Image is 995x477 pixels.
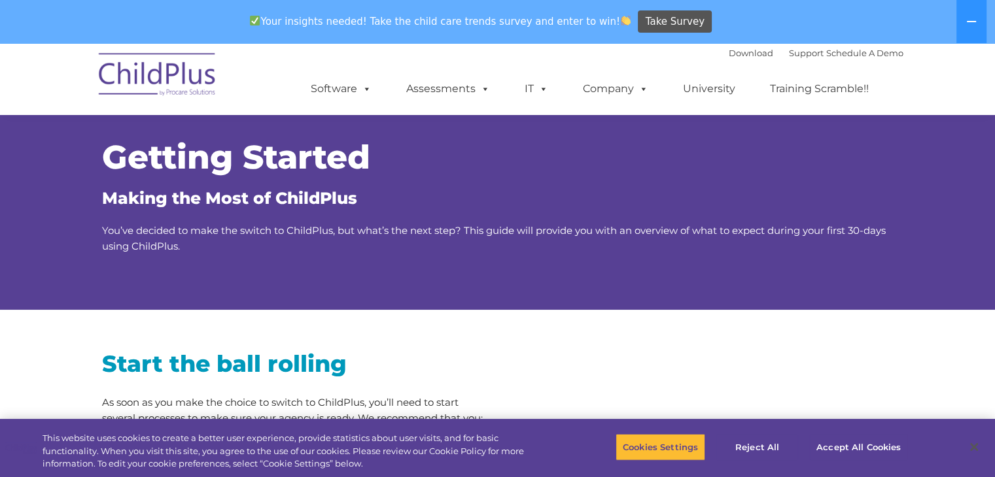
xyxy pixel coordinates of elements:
a: Company [570,76,661,102]
span: You’ve decided to make the switch to ChildPlus, but what’s the next step? This guide will provide... [102,224,886,252]
button: Reject All [716,433,798,461]
span: Your insights needed! Take the child care trends survey and enter to win! [245,8,637,34]
span: Getting Started [102,137,370,177]
span: Making the Most of ChildPlus [102,188,357,208]
a: Schedule A Demo [826,48,903,58]
a: Take Survey [638,10,712,33]
a: Download [729,48,773,58]
h2: Start the ball rolling [102,349,488,378]
img: 👏 [621,16,631,25]
span: Take Survey [646,10,705,33]
img: ChildPlus by Procare Solutions [92,44,223,109]
p: As soon as you make the choice to switch to ChildPlus, you’ll need to start several processes to ... [102,395,488,426]
a: Support [789,48,824,58]
button: Accept All Cookies [809,433,908,461]
a: Training Scramble!! [757,76,882,102]
a: IT [512,76,561,102]
button: Close [960,433,988,461]
div: This website uses cookies to create a better user experience, provide statistics about user visit... [43,432,548,470]
a: Software [298,76,385,102]
img: ✅ [250,16,260,25]
a: Assessments [393,76,503,102]
a: University [670,76,748,102]
button: Cookies Settings [616,433,705,461]
font: | [729,48,903,58]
